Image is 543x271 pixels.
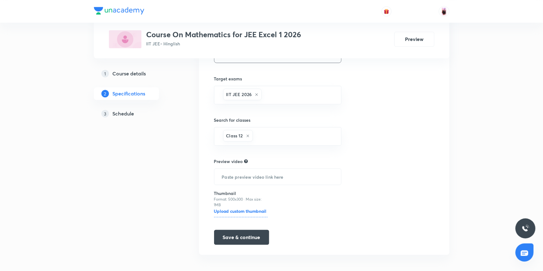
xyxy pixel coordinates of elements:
a: 1Course details [94,67,179,80]
a: 3Schedule [94,107,179,120]
h6: Class 12 [226,132,243,139]
h3: Course On Mathematics for JEE Excel 1 2026 [146,30,301,39]
img: BAB6E411-2086-4880-ABE1-6133FC744BA6_plus.png [109,30,141,48]
button: Open [338,95,339,96]
button: Save & continue [214,230,269,245]
p: 2 [101,90,109,97]
h6: Preview video [214,158,243,165]
p: 1 [101,70,109,77]
h6: Target exams [214,75,342,82]
h6: Search for classes [214,117,342,123]
img: avatar [384,8,389,14]
button: avatar [382,6,392,16]
img: Company Logo [94,7,144,14]
h6: IIT JEE 2026 [226,91,252,98]
h6: Thumbnail [214,190,268,197]
input: Paste preview video link here [214,169,341,185]
button: Preview [394,32,434,47]
img: ttu [522,225,529,232]
p: Format: 500x300 · Max size: 1MB [214,197,268,208]
a: Company Logo [94,7,144,16]
h5: Course details [113,70,146,77]
button: Open [338,136,339,137]
p: 3 [101,110,109,117]
h6: Upload custom thumbnail [214,208,268,217]
h5: Specifications [113,90,146,97]
h5: Schedule [113,110,134,117]
div: Explain about your course, what you’ll be teaching, how it will help learners in their preparation [244,158,248,164]
img: Baishali Das [439,6,449,17]
p: IIT JEE • Hinglish [146,40,301,47]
